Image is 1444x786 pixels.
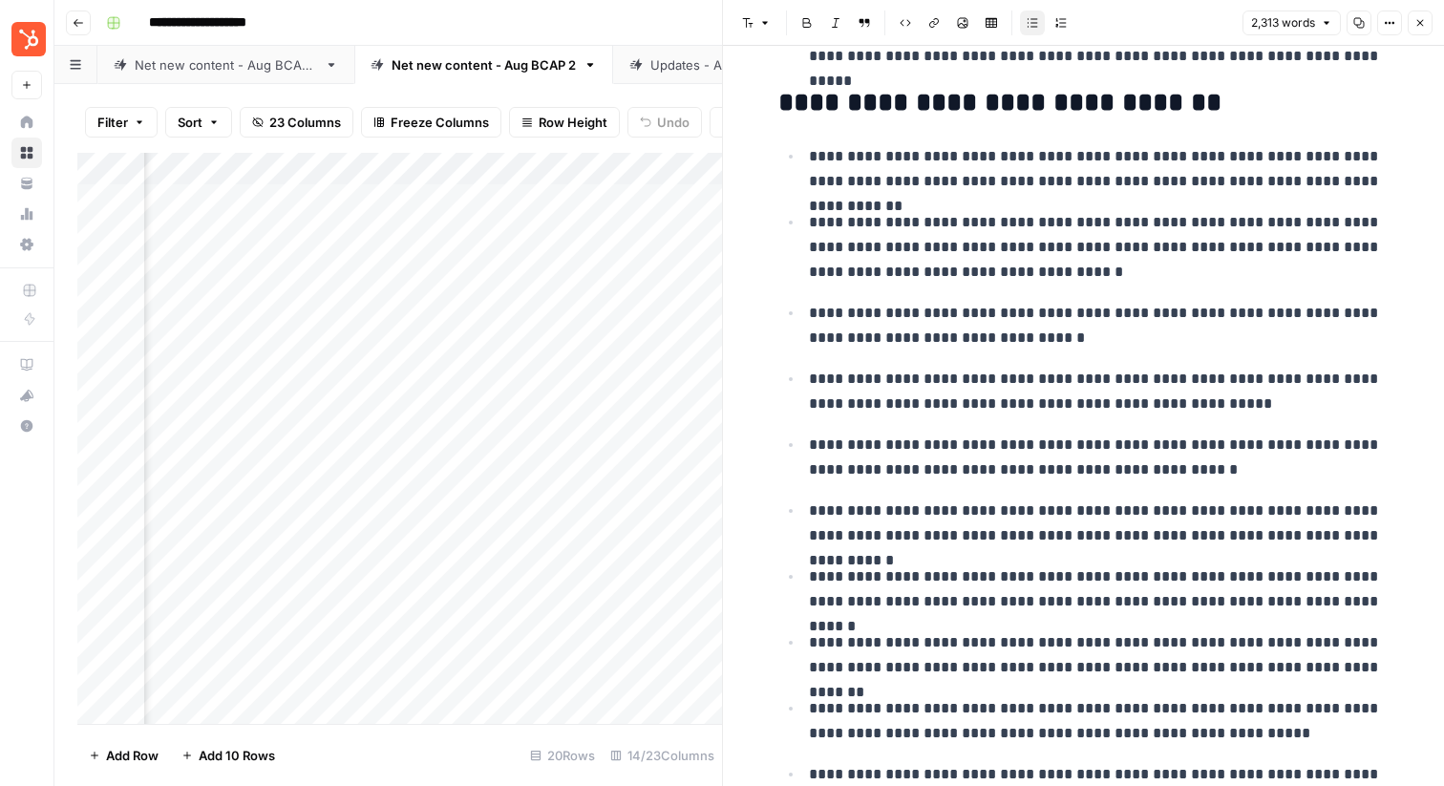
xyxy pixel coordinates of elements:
span: Add Row [106,746,159,765]
span: 23 Columns [269,113,341,132]
a: Settings [11,229,42,260]
div: Net new content - Aug BCAP 2 [392,55,576,74]
span: Filter [97,113,128,132]
button: Add 10 Rows [170,740,287,771]
button: Help + Support [11,411,42,441]
div: Updates - Aug BCAP [650,55,774,74]
a: Your Data [11,168,42,199]
div: What's new? [12,381,41,410]
button: Add Row [77,740,170,771]
button: What's new? [11,380,42,411]
span: Sort [178,113,202,132]
a: Browse [11,138,42,168]
div: Net new content - Aug BCAP 1 [135,55,317,74]
button: 23 Columns [240,107,353,138]
button: Filter [85,107,158,138]
a: Net new content - Aug BCAP 1 [97,46,354,84]
button: Workspace: Blog Content Action Plan [11,15,42,63]
span: Freeze Columns [391,113,489,132]
button: Sort [165,107,232,138]
button: Freeze Columns [361,107,501,138]
span: Add 10 Rows [199,746,275,765]
span: Undo [657,113,690,132]
div: 14/23 Columns [603,740,722,771]
button: Undo [627,107,702,138]
span: Row Height [539,113,607,132]
span: 2,313 words [1251,14,1315,32]
div: 20 Rows [522,740,603,771]
button: Row Height [509,107,620,138]
img: Blog Content Action Plan Logo [11,22,46,56]
a: Home [11,107,42,138]
a: Updates - Aug BCAP [613,46,811,84]
a: Net new content - Aug BCAP 2 [354,46,613,84]
a: AirOps Academy [11,350,42,380]
a: Usage [11,199,42,229]
button: 2,313 words [1242,11,1341,35]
